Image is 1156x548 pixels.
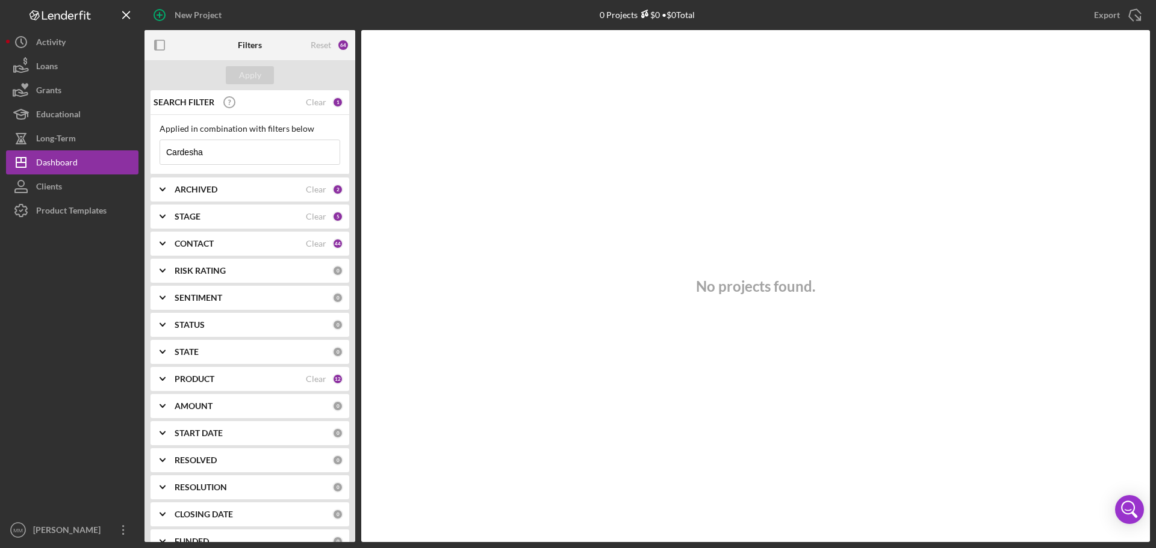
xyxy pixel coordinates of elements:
button: Apply [226,66,274,84]
button: MM[PERSON_NAME] [6,518,138,542]
div: Loans [36,54,58,81]
b: PRODUCT [175,374,214,384]
div: Clear [306,239,326,248]
div: Educational [36,102,81,129]
div: 0 [332,482,343,493]
div: New Project [175,3,222,27]
div: Long-Term [36,126,76,153]
button: Educational [6,102,138,126]
div: Clear [306,185,326,194]
div: 0 [332,455,343,466]
b: RESOLUTION [175,482,227,492]
button: New Project [144,3,234,27]
div: Clear [306,374,326,384]
div: Open Intercom Messenger [1115,495,1144,524]
div: Grants [36,78,61,105]
div: 0 [332,401,343,411]
div: Clients [36,174,62,202]
div: Product Templates [36,199,107,226]
div: 0 [332,536,343,547]
div: Applied in combination with filters below [160,124,340,134]
div: 5 [332,211,343,222]
b: CONTACT [175,239,214,248]
div: 12 [332,374,343,384]
b: AMOUNT [175,401,213,411]
div: Clear [306,97,326,107]
div: Export [1094,3,1120,27]
b: FUNDED [175,537,209,546]
div: 0 [332,509,343,520]
div: $0 [638,10,660,20]
b: Filters [238,40,262,50]
button: Clients [6,174,138,199]
b: ARCHIVED [175,185,217,194]
button: Loans [6,54,138,78]
div: Apply [239,66,261,84]
div: 0 [332,346,343,357]
button: Long-Term [6,126,138,150]
b: CLOSING DATE [175,510,233,519]
b: SEARCH FILTER [154,97,214,107]
div: Reset [311,40,331,50]
div: Activity [36,30,66,57]
b: SENTIMENT [175,293,222,303]
b: STATUS [175,320,205,330]
button: Activity [6,30,138,54]
b: RESOLVED [175,455,217,465]
div: 44 [332,238,343,249]
b: STAGE [175,212,200,221]
h3: No projects found. [696,278,815,295]
div: 0 Projects • $0 Total [600,10,695,20]
b: STATE [175,347,199,357]
button: Dashboard [6,150,138,174]
div: [PERSON_NAME] [30,518,108,545]
button: Product Templates [6,199,138,223]
div: 0 [332,319,343,330]
b: START DATE [175,428,223,438]
div: 64 [337,39,349,51]
button: Grants [6,78,138,102]
b: RISK RATING [175,266,226,276]
div: 2 [332,184,343,195]
text: MM [13,527,23,534]
div: Clear [306,212,326,221]
div: 0 [332,428,343,439]
div: Dashboard [36,150,78,177]
div: 1 [332,97,343,108]
button: Export [1082,3,1150,27]
div: 0 [332,265,343,276]
div: 0 [332,292,343,303]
